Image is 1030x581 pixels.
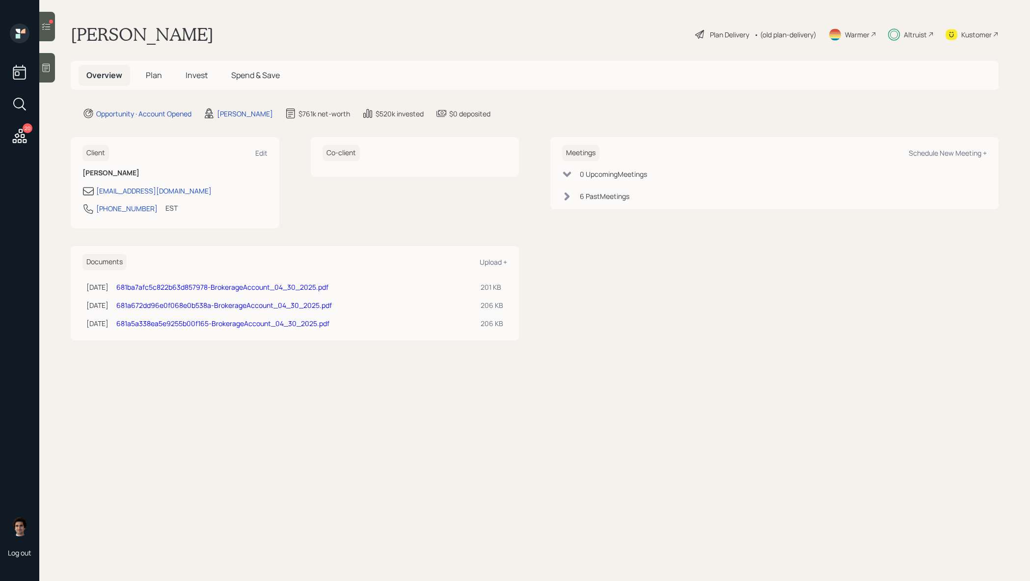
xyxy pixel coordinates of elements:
span: Spend & Save [231,70,280,81]
h6: Co-client [323,145,360,161]
a: 681ba7afc5c822b63d857978-BrokerageAccount_04_30_2025.pdf [116,282,328,292]
h6: Client [82,145,109,161]
div: [PERSON_NAME] [217,109,273,119]
h6: Documents [82,254,127,270]
div: [DATE] [86,300,108,310]
div: 206 KB [481,300,503,310]
h1: [PERSON_NAME] [71,24,214,45]
div: Log out [8,548,31,557]
div: [DATE] [86,318,108,329]
div: EST [165,203,178,213]
div: • (old plan-delivery) [754,29,816,40]
div: Edit [255,148,268,158]
div: Opportunity · Account Opened [96,109,191,119]
div: Plan Delivery [710,29,749,40]
a: 681a672dd96e0f068e0b538a-BrokerageAccount_04_30_2025.pdf [116,301,332,310]
div: 201 KB [481,282,503,292]
h6: Meetings [562,145,599,161]
div: 6 Past Meeting s [580,191,629,201]
div: $520k invested [376,109,424,119]
h6: [PERSON_NAME] [82,169,268,177]
span: Overview [86,70,122,81]
div: [PHONE_NUMBER] [96,203,158,214]
a: 681a5a338ea5e9255b00f165-BrokerageAccount_04_30_2025.pdf [116,319,329,328]
div: [EMAIL_ADDRESS][DOMAIN_NAME] [96,186,212,196]
div: Schedule New Meeting + [909,148,987,158]
div: $0 deposited [449,109,490,119]
div: Altruist [904,29,927,40]
div: 0 Upcoming Meeting s [580,169,647,179]
div: Upload + [480,257,507,267]
img: harrison-schaefer-headshot-2.png [10,517,29,536]
div: Warmer [845,29,869,40]
div: 206 KB [481,318,503,329]
span: Invest [186,70,208,81]
div: 20 [23,123,32,133]
div: $761k net-worth [298,109,350,119]
span: Plan [146,70,162,81]
div: [DATE] [86,282,108,292]
div: Kustomer [961,29,992,40]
